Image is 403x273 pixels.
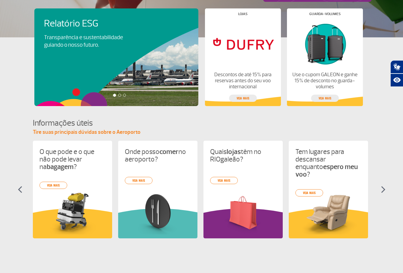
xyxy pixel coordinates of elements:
[229,95,257,102] a: veja mais
[292,72,357,90] p: Use o cupom GALEON e ganhe 15% de desconto no guarda-volumes
[33,129,370,136] p: Tire suas principais dúvidas sobre o Aeroporto
[295,189,323,196] a: veja mais
[44,34,130,49] p: Transparência e sustentabilidade guiando o nosso futuro.
[33,118,370,129] h4: Informações úteis
[125,148,191,163] p: Onde posso no aeroporto?
[39,182,67,189] a: veja mais
[39,148,105,171] p: O que pode e o que não pode levar na ?
[44,18,140,29] h4: Relatório ESG
[125,177,153,184] a: veja mais
[44,18,189,49] a: Relatório ESGTransparência e sustentabilidade guiando o nosso futuro.
[118,209,197,238] img: verdeInformacoesUteis.svg
[18,186,22,193] img: seta-esquerda
[295,191,361,234] img: card%20informa%C3%A7%C3%B5es%204.png
[238,12,247,16] h4: Lojas
[125,191,191,234] img: card%20informa%C3%A7%C3%B5es%208.png
[39,191,105,234] img: card%20informa%C3%A7%C3%B5es%201.png
[210,20,275,67] img: Lojas
[292,20,357,67] img: Guarda-volumes
[210,191,276,234] img: card%20informa%C3%A7%C3%B5es%206.png
[47,162,74,171] strong: bagagem
[295,148,361,178] p: Tem lugares para descansar enquanto ?
[210,177,238,184] a: veja mais
[210,148,276,163] p: Quais têm no RIOgaleão?
[311,95,339,102] a: veja mais
[381,186,386,193] img: seta-direita
[390,74,403,87] button: Abrir recursos assistivos.
[390,60,403,87] div: Plugin de acessibilidade da Hand Talk.
[210,72,275,90] p: Descontos de até 15% para reservas antes do seu voo internacional
[295,162,358,179] strong: espero meu voo
[203,209,283,238] img: roxoInformacoesUteis.svg
[309,12,341,16] h4: Guarda-volumes
[289,209,368,238] img: amareloInformacoesUteis.svg
[159,147,178,156] strong: comer
[33,209,112,238] img: amareloInformacoesUteis.svg
[227,147,241,156] strong: lojas
[390,60,403,74] button: Abrir tradutor de língua de sinais.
